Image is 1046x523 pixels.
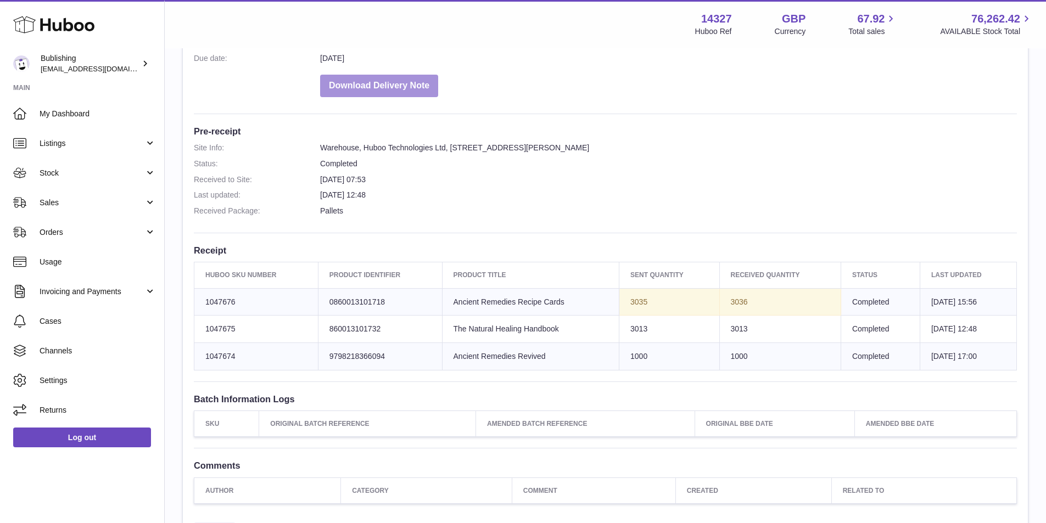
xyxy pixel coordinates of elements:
span: Usage [40,257,156,267]
a: 67.92 Total sales [848,12,897,37]
span: Invoicing and Payments [40,286,144,297]
th: SKU [194,411,259,437]
th: Amended Batch Reference [476,411,695,437]
td: 1047675 [194,316,318,343]
th: Amended BBE Date [854,411,1016,437]
th: Original Batch Reference [259,411,476,437]
th: Last updated [920,262,1016,288]
td: 3013 [719,316,841,343]
dd: Pallets [320,206,1017,216]
span: Orders [40,227,144,238]
th: Created [675,477,831,503]
td: Completed [841,316,920,343]
dd: Warehouse, Huboo Technologies Ltd, [STREET_ADDRESS][PERSON_NAME] [320,143,1017,153]
th: Sent Quantity [619,262,719,288]
dt: Received to Site: [194,175,320,185]
span: Returns [40,405,156,415]
span: Stock [40,168,144,178]
th: Related to [831,477,1016,503]
dd: [DATE] [320,53,1017,64]
dt: Last updated: [194,190,320,200]
td: [DATE] 17:00 [920,343,1016,370]
span: Listings [40,138,144,149]
th: Huboo SKU Number [194,262,318,288]
dd: [DATE] 07:53 [320,175,1017,185]
span: My Dashboard [40,109,156,119]
span: Settings [40,375,156,386]
td: 1047674 [194,343,318,370]
dt: Site Info: [194,143,320,153]
span: 76,262.42 [971,12,1020,26]
h3: Pre-receipt [194,125,1017,137]
span: Sales [40,198,144,208]
span: [EMAIL_ADDRESS][DOMAIN_NAME] [41,64,161,73]
td: Ancient Remedies Revived [442,343,619,370]
img: accounting@bublishing.com [13,55,30,72]
span: 67.92 [857,12,885,26]
td: [DATE] 12:48 [920,316,1016,343]
a: Log out [13,428,151,447]
dt: Due date: [194,53,320,64]
div: Currency [775,26,806,37]
span: Total sales [848,26,897,37]
td: 3036 [719,288,841,316]
dt: Received Package: [194,206,320,216]
th: Category [341,477,512,503]
th: Product title [442,262,619,288]
th: Comment [512,477,675,503]
dt: Status: [194,159,320,169]
th: Status [841,262,920,288]
div: Bublishing [41,53,139,74]
h3: Receipt [194,244,1017,256]
th: Received Quantity [719,262,841,288]
td: The Natural Healing Handbook [442,316,619,343]
a: 76,262.42 AVAILABLE Stock Total [940,12,1033,37]
strong: GBP [782,12,806,26]
th: Original BBE Date [695,411,854,437]
td: Completed [841,343,920,370]
dd: [DATE] 12:48 [320,190,1017,200]
td: [DATE] 15:56 [920,288,1016,316]
td: Ancient Remedies Recipe Cards [442,288,619,316]
td: 3035 [619,288,719,316]
td: 1047676 [194,288,318,316]
td: 3013 [619,316,719,343]
td: 0860013101718 [318,288,442,316]
td: Completed [841,288,920,316]
td: 860013101732 [318,316,442,343]
span: Cases [40,316,156,327]
td: 9798218366094 [318,343,442,370]
th: Author [194,477,341,503]
td: 1000 [619,343,719,370]
div: Huboo Ref [695,26,732,37]
span: AVAILABLE Stock Total [940,26,1033,37]
strong: 14327 [701,12,732,26]
button: Download Delivery Note [320,75,438,97]
dd: Completed [320,159,1017,169]
td: 1000 [719,343,841,370]
h3: Comments [194,459,1017,471]
h3: Batch Information Logs [194,393,1017,405]
span: Channels [40,346,156,356]
th: Product Identifier [318,262,442,288]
